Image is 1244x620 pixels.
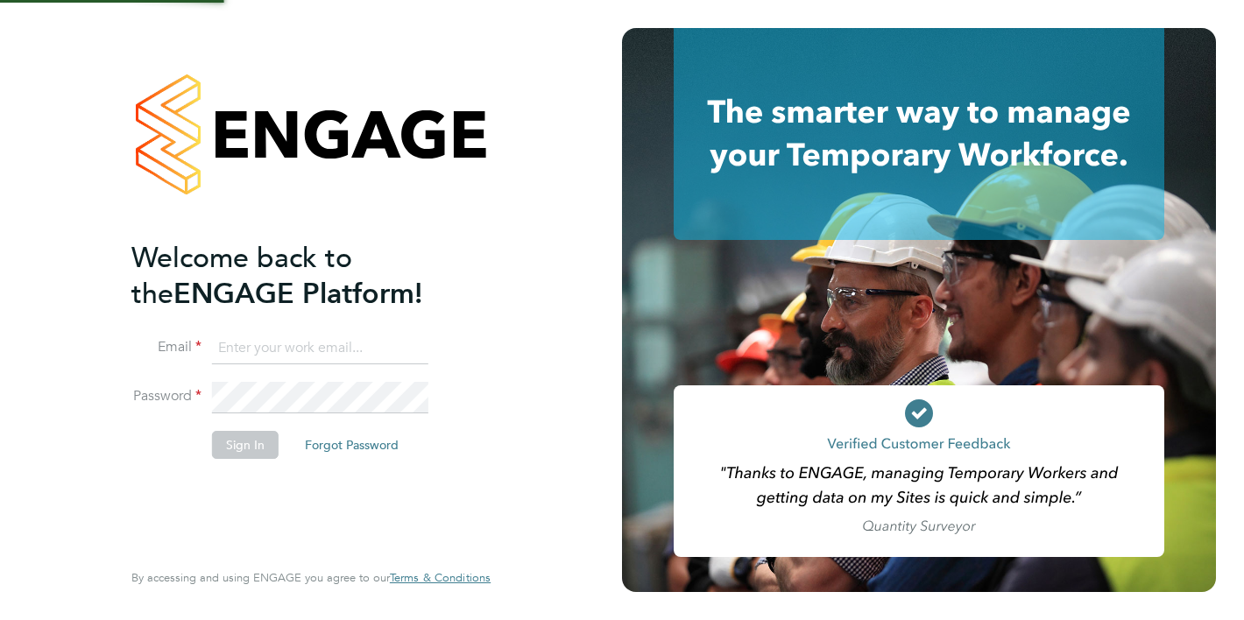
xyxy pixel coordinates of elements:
[291,431,413,459] button: Forgot Password
[131,338,201,356] label: Email
[131,387,201,405] label: Password
[131,241,352,311] span: Welcome back to the
[131,570,491,585] span: By accessing and using ENGAGE you agree to our
[390,571,491,585] a: Terms & Conditions
[212,431,279,459] button: Sign In
[212,333,428,364] input: Enter your work email...
[131,240,473,312] h2: ENGAGE Platform!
